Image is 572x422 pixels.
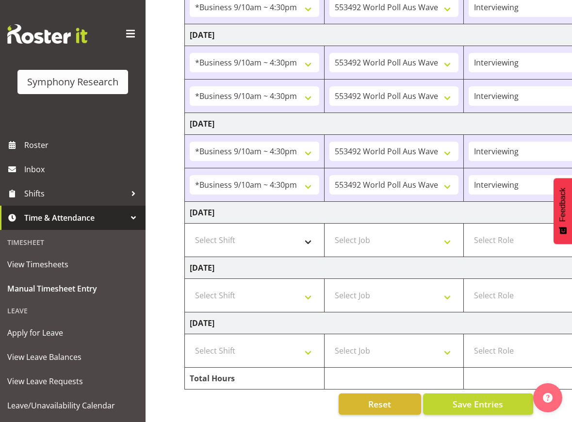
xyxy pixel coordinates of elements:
[368,398,391,410] span: Reset
[2,369,143,393] a: View Leave Requests
[543,393,553,403] img: help-xxl-2.png
[7,325,138,340] span: Apply for Leave
[24,186,126,201] span: Shifts
[7,350,138,364] span: View Leave Balances
[7,281,138,296] span: Manual Timesheet Entry
[2,301,143,321] div: Leave
[423,393,533,415] button: Save Entries
[2,252,143,276] a: View Timesheets
[24,138,141,152] span: Roster
[554,178,572,244] button: Feedback - Show survey
[2,276,143,301] a: Manual Timesheet Entry
[7,257,138,272] span: View Timesheets
[7,398,138,413] span: Leave/Unavailability Calendar
[2,232,143,252] div: Timesheet
[339,393,421,415] button: Reset
[7,24,87,44] img: Rosterit website logo
[7,374,138,389] span: View Leave Requests
[2,345,143,369] a: View Leave Balances
[24,162,141,177] span: Inbox
[2,393,143,418] a: Leave/Unavailability Calendar
[453,398,503,410] span: Save Entries
[185,368,325,390] td: Total Hours
[558,188,567,222] span: Feedback
[24,211,126,225] span: Time & Attendance
[27,75,118,89] div: Symphony Research
[2,321,143,345] a: Apply for Leave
